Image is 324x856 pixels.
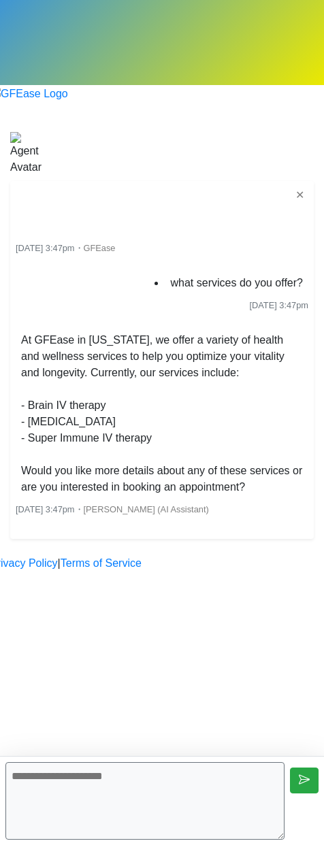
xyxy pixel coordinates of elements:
[84,504,209,514] span: [PERSON_NAME] (AI Assistant)
[249,300,308,310] span: [DATE] 3:47pm
[16,243,115,253] small: ・
[16,504,75,514] span: [DATE] 3:47pm
[291,186,308,204] button: ✕
[84,243,116,253] span: GFEase
[165,272,308,294] li: what services do you offer?
[16,243,75,253] span: [DATE] 3:47pm
[16,504,209,514] small: ・
[61,555,142,572] a: Terms of Service
[10,132,44,176] img: Agent Avatar
[16,329,308,498] li: At GFEase in [US_STATE], we offer a variety of health and wellness services to help you optimize ...
[58,555,61,572] a: |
